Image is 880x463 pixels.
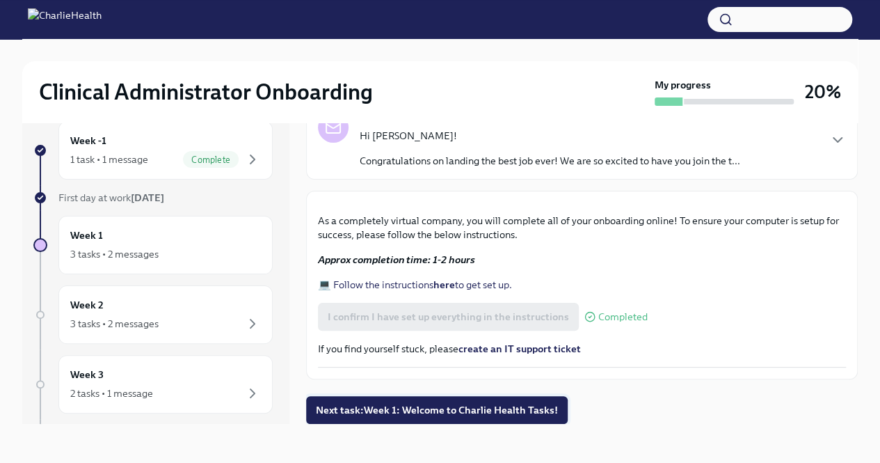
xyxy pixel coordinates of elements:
[70,367,104,382] h6: Week 3
[655,78,711,92] strong: My progress
[70,228,103,243] h6: Week 1
[28,8,102,31] img: CharlieHealth
[183,155,239,165] span: Complete
[318,253,475,266] strong: Approx completion time: 1-2 hours
[33,191,273,205] a: First day at work[DATE]
[433,278,455,291] strong: here
[70,133,106,148] h6: Week -1
[458,343,581,355] a: create an IT support ticket
[360,154,740,168] p: Congratulations on landing the best job ever! We are so excited to have you join the t...
[33,355,273,414] a: Week 32 tasks • 1 message
[318,342,846,356] p: If you find yourself stuck, please
[58,191,164,204] span: First day at work
[306,396,568,424] button: Next task:Week 1: Welcome to Charlie Health Tasks!
[39,78,373,106] h2: Clinical Administrator Onboarding
[360,129,740,143] p: Hi [PERSON_NAME]!
[70,247,159,261] div: 3 tasks • 2 messages
[33,285,273,344] a: Week 23 tasks • 2 messages
[70,152,148,166] div: 1 task • 1 message
[33,216,273,274] a: Week 13 tasks • 2 messages
[70,317,159,331] div: 3 tasks • 2 messages
[316,403,558,417] span: Next task : Week 1: Welcome to Charlie Health Tasks!
[70,297,104,313] h6: Week 2
[70,386,153,400] div: 2 tasks • 1 message
[318,278,512,291] a: 💻 Follow the instructionshereto get set up.
[805,79,841,104] h3: 20%
[33,121,273,180] a: Week -11 task • 1 messageComplete
[598,312,648,322] span: Completed
[131,191,164,204] strong: [DATE]
[318,214,846,242] p: As a completely virtual company, you will complete all of your onboarding online! To ensure your ...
